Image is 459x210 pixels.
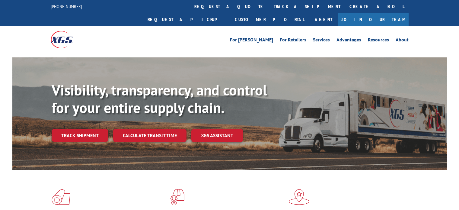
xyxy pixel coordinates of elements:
[368,37,389,44] a: Resources
[52,189,70,205] img: xgs-icon-total-supply-chain-intelligence-red
[313,37,330,44] a: Services
[143,13,230,26] a: Request a pickup
[309,13,338,26] a: Agent
[289,189,310,205] img: xgs-icon-flagship-distribution-model-red
[52,129,108,142] a: Track shipment
[230,37,273,44] a: For [PERSON_NAME]
[280,37,306,44] a: For Retailers
[52,81,267,117] b: Visibility, transparency, and control for your entire supply chain.
[336,37,361,44] a: Advantages
[230,13,309,26] a: Customer Portal
[170,189,184,205] img: xgs-icon-focused-on-flooring-red
[396,37,409,44] a: About
[113,129,186,142] a: Calculate transit time
[191,129,243,142] a: XGS ASSISTANT
[338,13,409,26] a: Join Our Team
[51,3,82,9] a: [PHONE_NUMBER]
